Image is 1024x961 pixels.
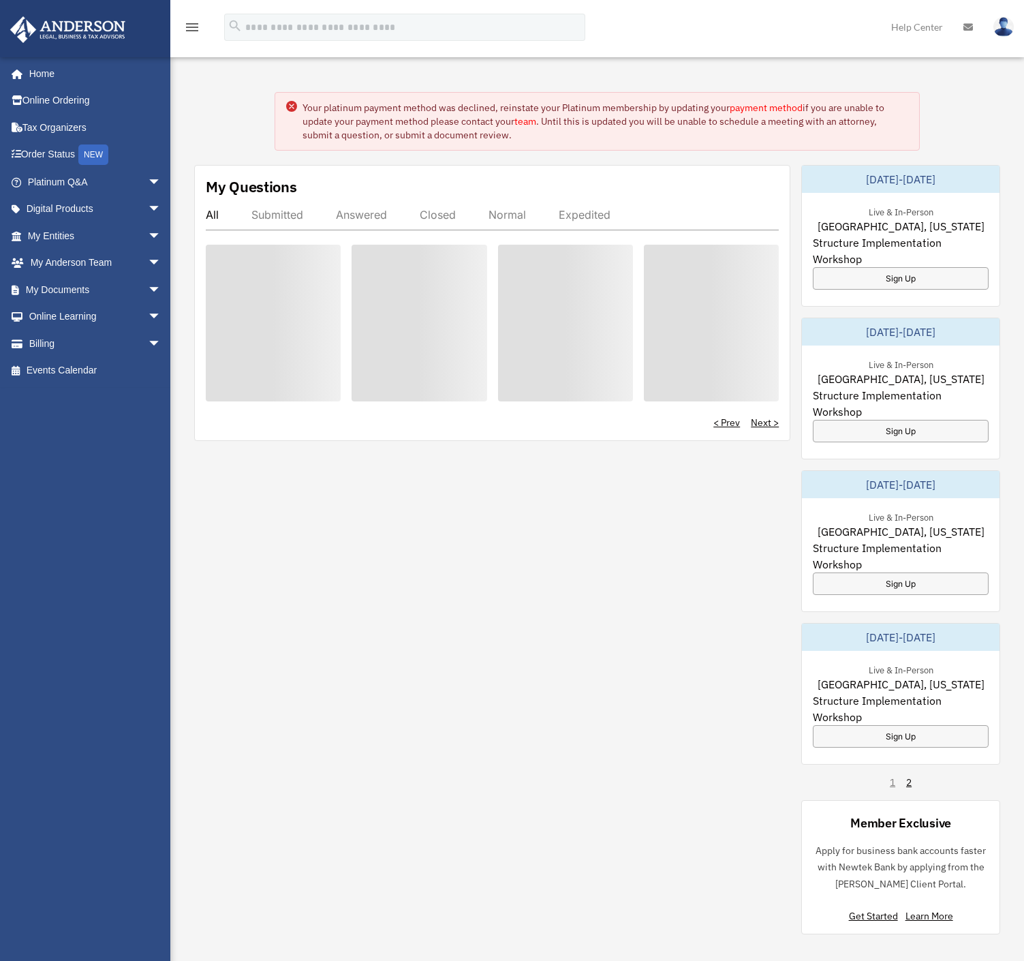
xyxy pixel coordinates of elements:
[813,573,989,595] a: Sign Up
[10,330,182,357] a: Billingarrow_drop_down
[488,208,526,222] div: Normal
[228,18,243,33] i: search
[818,523,984,540] span: [GEOGRAPHIC_DATA], [US_STATE]
[6,16,129,43] img: Anderson Advisors Platinum Portal
[148,330,175,358] span: arrow_drop_down
[813,234,989,267] span: Structure Implementation Workshop
[849,910,903,922] a: Get Started
[802,624,999,651] div: [DATE]-[DATE]
[751,416,779,429] a: Next >
[206,208,219,222] div: All
[730,102,803,114] a: payment method
[559,208,610,222] div: Expedited
[206,177,297,197] div: My Questions
[818,218,984,234] span: [GEOGRAPHIC_DATA], [US_STATE]
[802,471,999,498] div: [DATE]-[DATE]
[858,356,944,371] div: Live & In-Person
[713,416,740,429] a: < Prev
[802,318,999,346] div: [DATE]-[DATE]
[10,249,182,277] a: My Anderson Teamarrow_drop_down
[251,208,303,222] div: Submitted
[813,387,989,420] span: Structure Implementation Workshop
[148,168,175,196] span: arrow_drop_down
[514,115,536,127] a: team
[813,420,989,442] a: Sign Up
[78,144,108,165] div: NEW
[10,357,182,384] a: Events Calendar
[905,910,953,922] a: Learn More
[148,303,175,331] span: arrow_drop_down
[148,276,175,304] span: arrow_drop_down
[148,222,175,250] span: arrow_drop_down
[818,371,984,387] span: [GEOGRAPHIC_DATA], [US_STATE]
[802,166,999,193] div: [DATE]-[DATE]
[858,662,944,676] div: Live & In-Person
[148,249,175,277] span: arrow_drop_down
[10,222,182,249] a: My Entitiesarrow_drop_down
[10,141,182,169] a: Order StatusNEW
[10,303,182,331] a: Online Learningarrow_drop_down
[302,101,907,142] div: Your platinum payment method was declined, reinstate your Platinum membership by updating your if...
[336,208,387,222] div: Answered
[906,776,912,789] a: 2
[10,114,182,141] a: Tax Organizers
[10,60,175,87] a: Home
[148,196,175,224] span: arrow_drop_down
[858,509,944,523] div: Live & In-Person
[850,814,951,832] div: Member Exclusive
[10,87,182,115] a: Online Ordering
[184,24,200,35] a: menu
[813,725,989,748] a: Sign Up
[420,208,456,222] div: Closed
[184,19,200,35] i: menu
[818,676,984,692] span: [GEOGRAPHIC_DATA], [US_STATE]
[813,267,989,290] a: Sign Up
[10,196,182,223] a: Digital Productsarrow_drop_down
[10,168,182,196] a: Platinum Q&Aarrow_drop_down
[813,842,989,893] p: Apply for business bank accounts faster with Newtek Bank by applying from the [PERSON_NAME] Clien...
[813,540,989,573] span: Structure Implementation Workshop
[993,17,1014,37] img: User Pic
[858,204,944,218] div: Live & In-Person
[813,692,989,725] span: Structure Implementation Workshop
[10,276,182,303] a: My Documentsarrow_drop_down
